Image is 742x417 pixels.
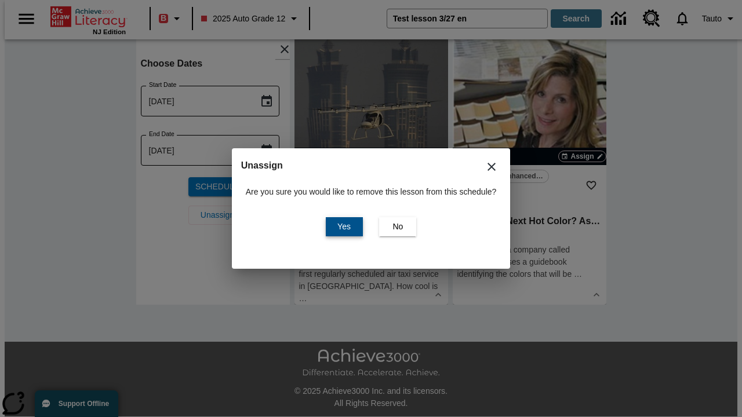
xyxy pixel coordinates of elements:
[392,221,403,233] span: No
[246,186,497,198] p: Are you sure you would like to remove this lesson from this schedule?
[478,153,505,181] button: Close
[241,158,501,174] h2: Unassign
[379,217,416,236] button: No
[337,221,351,233] span: Yes
[326,217,363,236] button: Yes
